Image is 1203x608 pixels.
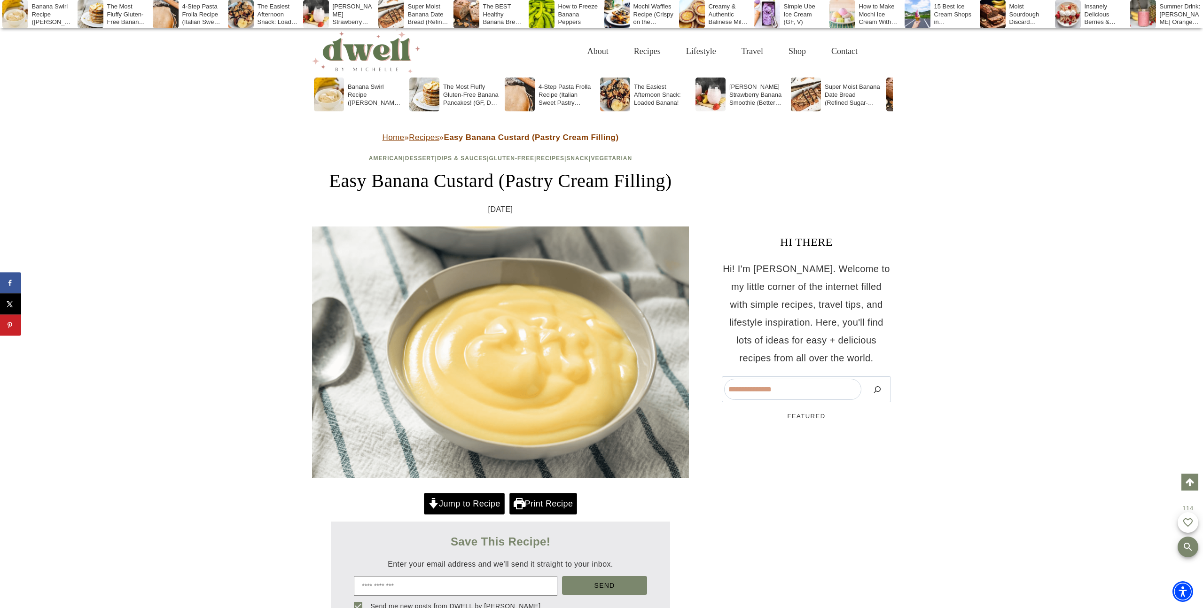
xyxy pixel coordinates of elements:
[591,155,632,162] a: Vegetarian
[776,35,819,68] a: Shop
[383,133,619,142] span: » »
[729,35,776,68] a: Travel
[369,155,632,162] span: | | | | | |
[383,133,405,142] a: Home
[369,155,403,162] a: American
[489,155,534,162] a: Gluten-Free
[566,155,589,162] a: Snack
[312,226,689,478] img: banana custard recipe in bowl
[673,35,729,68] a: Lifestyle
[437,155,487,162] a: Dips & Sauces
[722,234,891,250] h3: HI THERE
[1181,474,1198,491] a: Scroll to top
[444,133,618,142] strong: Easy Banana Custard (Pastry Cream Filling)
[722,430,891,600] a: Read More Levain Chocolate Chip Cookies (Copycat Recipe)
[621,35,673,68] a: Recipes
[536,155,564,162] a: Recipes
[312,30,420,73] img: DWELL by michelle
[405,155,435,162] a: Dessert
[575,35,870,68] nav: Primary Navigation
[575,35,621,68] a: About
[424,493,505,514] a: Jump to Recipe
[488,203,513,217] time: [DATE]
[1172,581,1193,602] div: Accessibility Menu
[409,133,439,142] a: Recipes
[312,167,689,195] h1: Easy Banana Custard (Pastry Cream Filling)
[509,493,577,514] a: Print Recipe
[722,260,891,367] p: Hi! I'm [PERSON_NAME]. Welcome to my little corner of the internet filled with simple recipes, tr...
[722,412,891,421] h5: FEATURED
[819,35,870,68] a: Contact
